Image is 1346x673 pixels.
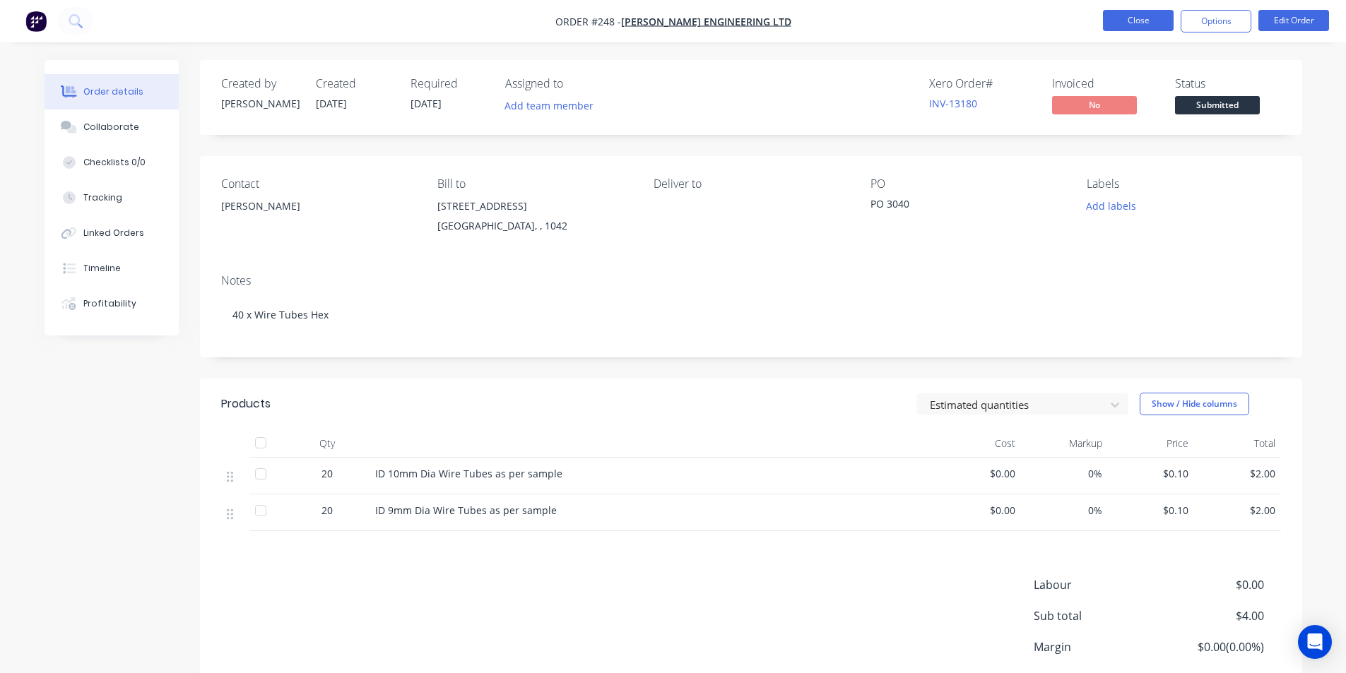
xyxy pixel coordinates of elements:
[221,196,415,216] div: [PERSON_NAME]
[221,395,271,412] div: Products
[1175,77,1281,90] div: Status
[1114,466,1189,481] span: $0.10
[1052,96,1137,114] span: No
[375,467,562,480] span: ID 10mm Dia Wire Tubes as per sample
[1194,429,1281,458] div: Total
[221,196,415,242] div: [PERSON_NAME]
[83,156,146,169] div: Checklists 0/0
[45,109,179,145] button: Collaborate
[437,177,631,191] div: Bill to
[45,180,179,215] button: Tracking
[45,74,179,109] button: Order details
[1034,607,1159,624] span: Sub total
[1052,77,1158,90] div: Invoiced
[321,466,333,481] span: 20
[83,262,121,275] div: Timeline
[45,251,179,286] button: Timeline
[83,297,136,310] div: Profitability
[83,191,122,204] div: Tracking
[1200,503,1275,518] span: $2.00
[1034,576,1159,593] span: Labour
[1298,625,1332,659] div: Open Intercom Messenger
[375,504,557,517] span: ID 9mm Dia Wire Tubes as per sample
[437,216,631,236] div: [GEOGRAPHIC_DATA], , 1042
[1258,10,1329,31] button: Edit Order
[1140,393,1249,415] button: Show / Hide columns
[870,196,1047,216] div: PO 3040
[83,85,143,98] div: Order details
[1159,638,1263,655] span: $0.00 ( 0.00 %)
[316,77,394,90] div: Created
[1114,503,1189,518] span: $0.10
[221,77,299,90] div: Created by
[83,121,139,133] div: Collaborate
[221,96,299,111] div: [PERSON_NAME]
[1159,607,1263,624] span: $4.00
[505,77,647,90] div: Assigned to
[45,145,179,180] button: Checklists 0/0
[1087,177,1280,191] div: Labels
[1200,466,1275,481] span: $2.00
[1181,10,1251,32] button: Options
[1027,466,1102,481] span: 0%
[555,15,621,28] span: Order #248 -
[935,429,1022,458] div: Cost
[1027,503,1102,518] span: 0%
[1103,10,1174,31] button: Close
[221,274,1281,287] div: Notes
[1175,96,1260,114] span: Submitted
[940,466,1016,481] span: $0.00
[221,293,1281,336] div: 40 x Wire Tubes Hex
[411,77,488,90] div: Required
[497,96,601,115] button: Add team member
[411,97,442,110] span: [DATE]
[1108,429,1195,458] div: Price
[621,15,791,28] a: [PERSON_NAME] Engineering Ltd
[940,503,1016,518] span: $0.00
[1034,638,1159,655] span: Margin
[654,177,847,191] div: Deliver to
[870,177,1064,191] div: PO
[1079,196,1144,215] button: Add labels
[321,503,333,518] span: 20
[45,286,179,321] button: Profitability
[1175,96,1260,117] button: Submitted
[929,77,1035,90] div: Xero Order #
[437,196,631,216] div: [STREET_ADDRESS]
[285,429,370,458] div: Qty
[1159,576,1263,593] span: $0.00
[221,177,415,191] div: Contact
[83,227,144,239] div: Linked Orders
[1021,429,1108,458] div: Markup
[45,215,179,251] button: Linked Orders
[437,196,631,242] div: [STREET_ADDRESS][GEOGRAPHIC_DATA], , 1042
[505,96,601,115] button: Add team member
[25,11,47,32] img: Factory
[316,97,347,110] span: [DATE]
[929,97,977,110] a: INV-13180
